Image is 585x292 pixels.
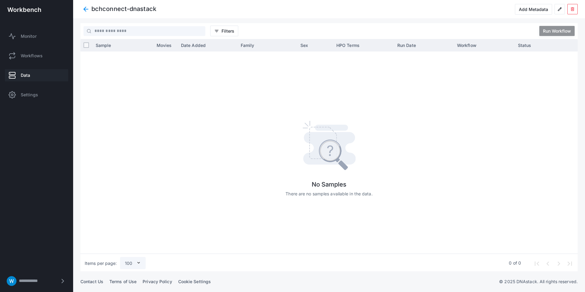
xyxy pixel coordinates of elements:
[567,4,578,14] button: delete
[109,279,136,284] a: Terms of Use
[519,7,548,12] div: Add Metadata
[7,7,41,12] img: workbench-logo-white.svg
[564,258,575,269] button: Last page
[499,279,578,285] p: © 2025 DNAstack. All rights reserved.
[91,6,156,12] div: bchconnect-dnastack
[21,33,37,39] span: Monitor
[553,258,564,269] button: Next page
[181,43,206,48] span: Date Added
[531,258,542,269] button: First page
[539,26,575,36] button: Run Workflow
[300,43,308,48] span: Sex
[241,43,254,48] span: Family
[509,260,521,266] div: 0 of 0
[143,279,172,284] a: Privacy Policy
[570,7,575,12] span: delete
[5,89,68,101] a: Settings
[5,30,68,42] a: Monitor
[80,279,103,284] a: Contact Us
[542,258,553,269] button: Previous page
[457,43,477,48] span: Workflow
[21,92,38,98] span: Settings
[21,72,30,78] span: Data
[214,29,219,34] span: filter_list
[96,43,111,48] span: Sample
[543,28,571,34] div: Run Workflow
[518,43,531,48] span: Status
[21,53,43,59] span: Workflows
[5,50,68,62] a: Workflows
[557,7,562,12] span: edit
[397,43,416,48] span: Run Date
[178,279,211,284] a: Cookie Settings
[5,69,68,81] a: Data
[515,4,552,15] button: Add Metadata
[336,43,360,48] span: HPO Terms
[157,43,172,48] span: Movies
[210,26,238,36] button: filter_listFilters
[85,260,117,266] div: Items per page:
[222,28,234,34] span: Filters
[555,4,565,14] button: edit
